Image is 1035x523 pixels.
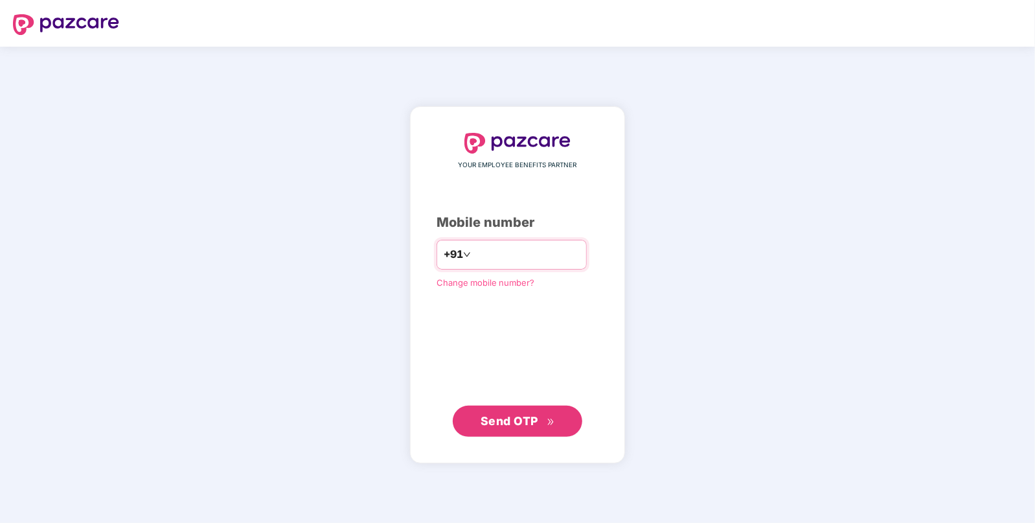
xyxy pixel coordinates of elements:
span: double-right [547,418,555,426]
img: logo [464,133,571,154]
span: Send OTP [481,414,538,428]
div: Mobile number [437,213,598,233]
span: YOUR EMPLOYEE BENEFITS PARTNER [459,160,577,170]
a: Change mobile number? [437,277,534,288]
button: Send OTPdouble-right [453,406,582,437]
span: +91 [444,246,463,262]
img: logo [13,14,119,35]
span: down [463,251,471,259]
